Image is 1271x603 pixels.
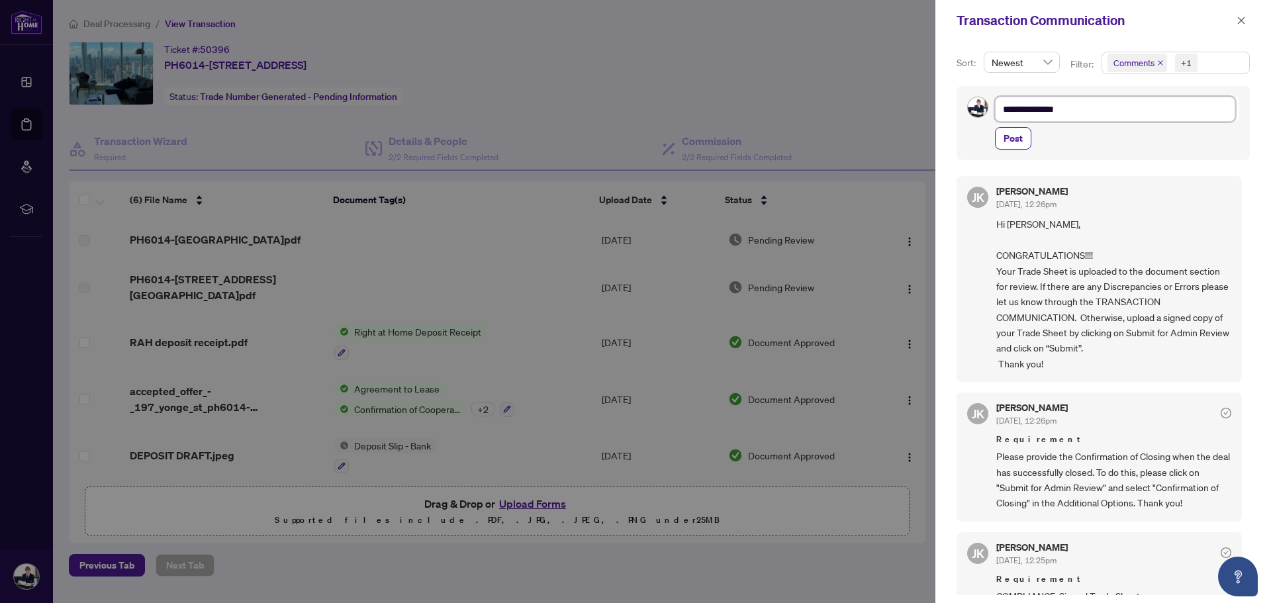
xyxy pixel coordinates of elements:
[996,403,1068,412] h5: [PERSON_NAME]
[996,216,1231,371] span: Hi [PERSON_NAME], CONGRATULATIONS!!!! Your Trade Sheet is uploaded to the document section for re...
[1218,557,1258,596] button: Open asap
[972,544,984,563] span: JK
[1237,16,1246,25] span: close
[972,188,984,207] span: JK
[996,543,1068,552] h5: [PERSON_NAME]
[1107,54,1167,72] span: Comments
[996,433,1231,446] span: Requirement
[1004,128,1023,149] span: Post
[1181,56,1192,70] div: +1
[996,199,1057,209] span: [DATE], 12:26pm
[995,127,1031,150] button: Post
[1113,56,1154,70] span: Comments
[1070,57,1096,71] p: Filter:
[996,555,1057,565] span: [DATE], 12:25pm
[957,56,978,70] p: Sort:
[996,187,1068,196] h5: [PERSON_NAME]
[996,416,1057,426] span: [DATE], 12:26pm
[1157,60,1164,66] span: close
[968,97,988,117] img: Profile Icon
[1221,547,1231,558] span: check-circle
[957,11,1233,30] div: Transaction Communication
[996,449,1231,511] span: Please provide the Confirmation of Closing when the deal has successfully closed. To do this, ple...
[972,404,984,423] span: JK
[996,573,1231,586] span: Requirement
[1221,408,1231,418] span: check-circle
[992,52,1052,72] span: Newest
